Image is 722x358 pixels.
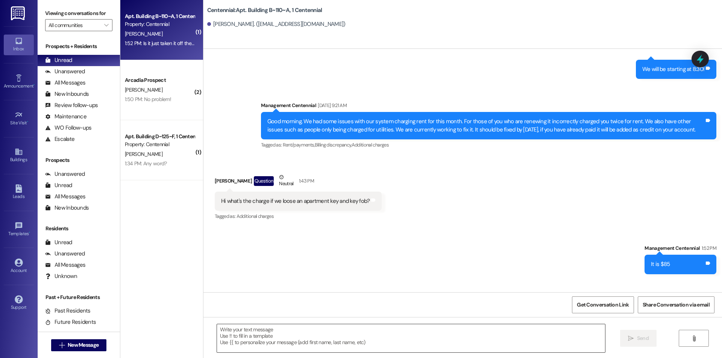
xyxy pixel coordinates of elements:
span: • [33,82,35,88]
span: Get Conversation Link [577,301,629,309]
div: Property: Centennial [125,140,194,148]
div: Management Centennial [645,244,716,255]
span: Share Conversation via email [643,301,710,309]
span: Rent/payments , [283,142,315,148]
span: [PERSON_NAME] [125,86,162,93]
span: • [29,230,30,235]
div: Unanswered [45,170,85,178]
span: [PERSON_NAME] [125,151,162,157]
div: Good morning. We had some issues with our system charging rent for this month. For those of you w... [267,118,704,134]
div: Neutral [278,173,295,189]
div: Unread [45,56,72,64]
div: All Messages [45,193,85,201]
div: 1:52 PM [700,244,716,252]
input: All communities [49,19,100,31]
div: Property: Centennial [125,20,194,28]
div: Arcadia Prospect [125,76,194,84]
a: Account [4,256,34,276]
div: Prospects + Residents [38,42,120,50]
div: [DATE] 9:21 AM [316,101,347,109]
div: [PERSON_NAME]. ([EMAIL_ADDRESS][DOMAIN_NAME]) [207,20,346,28]
a: Support [4,293,34,313]
i:  [628,335,634,341]
a: Buildings [4,145,34,166]
span: Billing discrepancy , [315,142,352,148]
button: Send [620,330,657,347]
div: Maintenance [45,113,86,121]
div: Tagged as: [215,211,382,222]
div: Future Residents [45,318,96,326]
div: We will be starting at 8:30! [642,65,704,73]
div: Unanswered [45,250,85,258]
span: New Message [68,341,99,349]
div: Unanswered [45,68,85,76]
div: Management Centennial [261,101,716,112]
a: Site Visit • [4,109,34,129]
img: ResiDesk Logo [11,6,26,20]
div: Unread [45,181,72,189]
a: Inbox [4,35,34,55]
label: Viewing conversations for [45,8,112,19]
div: Apt. Building B~110~A, 1 Centennial [125,12,194,20]
div: Tagged as: [261,139,716,150]
a: Leads [4,182,34,202]
div: 1:34 PM: Any word? [125,160,167,167]
span: Additional charges [352,142,389,148]
div: Past + Future Residents [38,293,120,301]
i:  [59,342,65,348]
div: Apt. Building D~125~F, 1 Centennial [125,133,194,140]
div: Unread [45,239,72,246]
div: It is $85 [651,260,670,268]
div: 1:43 PM [297,177,314,185]
button: New Message [51,339,107,351]
div: Review follow-ups [45,101,98,109]
div: All Messages [45,261,85,269]
i:  [104,22,108,28]
span: [PERSON_NAME] [125,30,162,37]
div: Hi what's the charge if we loose an apartment key and key fob? [221,197,370,205]
div: 1:52 PM: Is it just taken it off the security deposit? [125,40,230,47]
i:  [691,335,697,341]
button: Share Conversation via email [638,296,714,313]
div: WO Follow-ups [45,124,91,132]
button: Get Conversation Link [572,296,634,313]
div: [PERSON_NAME] [215,173,382,192]
span: • [27,119,28,124]
div: New Inbounds [45,90,89,98]
div: Unknown [45,272,77,280]
div: Past Residents [45,307,91,315]
div: Escalate [45,135,74,143]
div: 1:50 PM: No problem! [125,96,171,103]
div: Question [254,176,274,186]
div: Prospects [38,156,120,164]
b: Centennial: Apt. Building B~110~A, 1 Centennial [207,6,322,14]
a: Templates • [4,219,34,240]
span: Send [637,334,649,342]
div: All Messages [45,79,85,87]
div: New Inbounds [45,204,89,212]
span: Additional charges [237,213,274,219]
div: Residents [38,225,120,233]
